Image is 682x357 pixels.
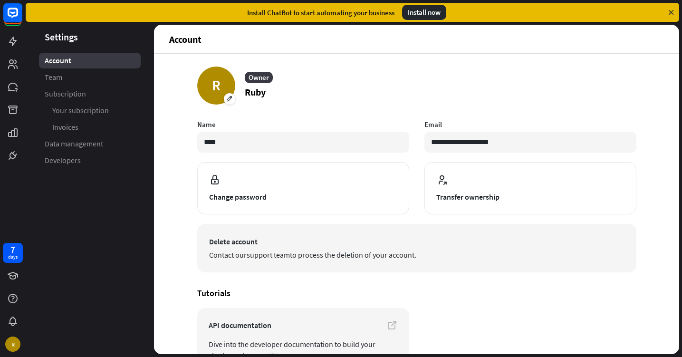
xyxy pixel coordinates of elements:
button: Transfer ownership [424,162,636,214]
span: API documentation [209,319,398,331]
span: Delete account [209,236,624,247]
span: Developers [45,155,81,165]
a: Subscription [39,86,141,102]
a: Developers [39,153,141,168]
span: Transfer ownership [436,191,624,203]
header: Settings [26,30,154,43]
label: Name [197,120,409,129]
span: Account [45,56,71,66]
h4: Tutorials [197,288,636,299]
div: R [197,67,235,105]
div: days [8,254,18,261]
p: Ruby [245,85,273,99]
span: Contact our to process the deletion of your account. [209,249,624,261]
span: Team [45,72,62,82]
header: Account [154,25,679,53]
a: Invoices [39,119,141,135]
div: 7 [10,245,15,254]
div: Install ChatBot to start automating your business [247,8,394,17]
a: Team [39,69,141,85]
a: Data management [39,136,141,152]
span: Your subscription [52,106,109,116]
span: Invoices [52,122,78,132]
button: Change password [197,162,409,214]
a: support team [247,250,290,260]
label: Email [424,120,636,129]
span: Change password [209,191,397,203]
div: R [5,337,20,352]
a: 7 days [3,243,23,263]
a: Your subscription [39,103,141,118]
div: Owner [245,72,273,83]
div: Install now [402,5,446,20]
span: Subscription [45,89,86,99]
button: Open LiveChat chat widget [8,4,36,32]
span: Data management [45,139,103,149]
button: Delete account Contact oursupport teamto process the deletion of your account. [197,224,636,272]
